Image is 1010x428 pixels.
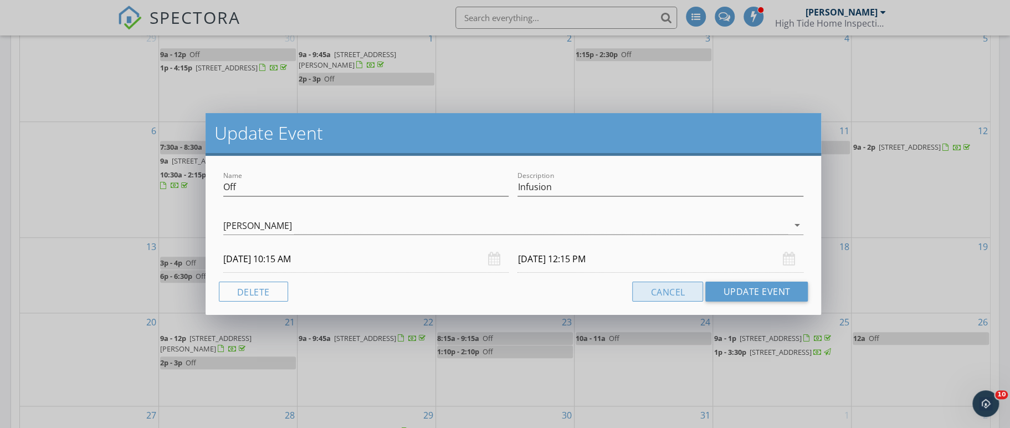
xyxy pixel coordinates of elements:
span: 10 [995,390,1008,399]
button: Cancel [632,282,703,302]
div: [PERSON_NAME] [223,221,292,231]
input: Select date [517,246,803,273]
iframe: Intercom live chat [972,390,999,417]
h2: Update Event [214,122,813,144]
i: arrow_drop_down [790,218,803,232]
button: Update Event [705,282,808,302]
input: Select date [223,246,509,273]
button: Delete [219,282,288,302]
